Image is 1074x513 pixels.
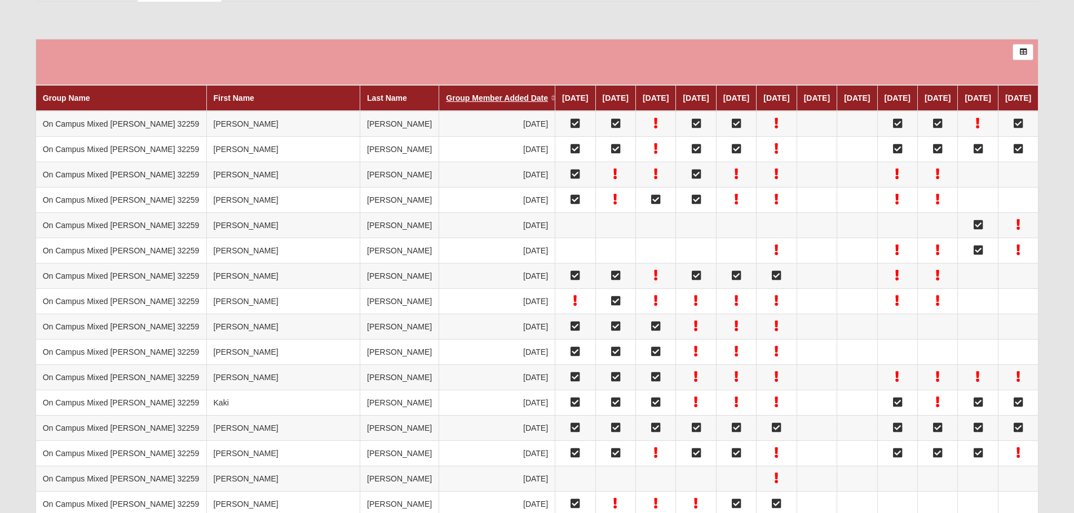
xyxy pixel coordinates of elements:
td: On Campus Mixed [PERSON_NAME] 32259 [36,136,206,162]
td: On Campus Mixed [PERSON_NAME] 32259 [36,111,206,137]
td: [PERSON_NAME] [360,314,439,339]
a: [DATE] [603,93,629,102]
td: [PERSON_NAME] [360,440,439,466]
td: [DATE] [439,212,555,238]
td: On Campus Mixed [PERSON_NAME] 32259 [36,162,206,187]
td: On Campus Mixed [PERSON_NAME] 32259 [36,466,206,491]
td: [PERSON_NAME] [206,288,360,314]
a: Last Name [367,93,407,102]
td: [PERSON_NAME] [206,263,360,288]
td: [DATE] [439,162,555,187]
a: [DATE] [562,93,588,102]
td: [DATE] [439,440,555,466]
td: On Campus Mixed [PERSON_NAME] 32259 [36,415,206,440]
td: [DATE] [439,364,555,390]
td: [PERSON_NAME] [206,466,360,491]
td: [DATE] [439,390,555,415]
td: [DATE] [439,263,555,288]
a: Group Name [43,93,90,102]
a: [DATE] [1005,93,1031,102]
td: On Campus Mixed [PERSON_NAME] 32259 [36,238,206,263]
td: [PERSON_NAME] [206,364,360,390]
a: [DATE] [804,93,830,102]
td: [PERSON_NAME] [360,339,439,364]
a: [DATE] [643,93,669,102]
a: [DATE] [965,93,991,102]
td: [PERSON_NAME] [206,314,360,339]
td: [PERSON_NAME] [360,238,439,263]
td: [PERSON_NAME] [206,238,360,263]
td: Kaki [206,390,360,415]
td: [DATE] [439,314,555,339]
td: On Campus Mixed [PERSON_NAME] 32259 [36,440,206,466]
td: [DATE] [439,466,555,491]
a: [DATE] [723,93,749,102]
td: [PERSON_NAME] [360,187,439,212]
a: [DATE] [763,93,789,102]
td: On Campus Mixed [PERSON_NAME] 32259 [36,187,206,212]
td: [PERSON_NAME] [360,263,439,288]
td: [PERSON_NAME] [206,187,360,212]
td: [PERSON_NAME] [360,162,439,187]
a: Export to Excel [1013,44,1033,60]
td: [DATE] [439,111,555,137]
td: [DATE] [439,238,555,263]
td: [PERSON_NAME] [360,466,439,491]
td: [PERSON_NAME] [206,415,360,440]
td: On Campus Mixed [PERSON_NAME] 32259 [36,364,206,390]
a: Group Member Added Date [446,93,548,102]
a: [DATE] [885,93,911,102]
td: [DATE] [439,187,555,212]
td: [DATE] [439,136,555,162]
a: First Name [214,93,254,102]
td: [PERSON_NAME] [360,111,439,137]
td: [PERSON_NAME] [206,162,360,187]
a: [DATE] [925,93,951,102]
td: [DATE] [439,415,555,440]
td: [PERSON_NAME] [206,111,360,137]
td: [PERSON_NAME] [360,212,439,238]
td: On Campus Mixed [PERSON_NAME] 32259 [36,288,206,314]
td: [PERSON_NAME] [360,415,439,440]
td: [PERSON_NAME] [206,440,360,466]
td: [PERSON_NAME] [206,136,360,162]
td: [PERSON_NAME] [206,212,360,238]
td: [PERSON_NAME] [206,339,360,364]
td: [PERSON_NAME] [360,136,439,162]
td: On Campus Mixed [PERSON_NAME] 32259 [36,263,206,288]
td: On Campus Mixed [PERSON_NAME] 32259 [36,212,206,238]
td: On Campus Mixed [PERSON_NAME] 32259 [36,339,206,364]
td: [PERSON_NAME] [360,364,439,390]
td: [DATE] [439,339,555,364]
td: On Campus Mixed [PERSON_NAME] 32259 [36,390,206,415]
a: [DATE] [683,93,709,102]
td: On Campus Mixed [PERSON_NAME] 32259 [36,314,206,339]
td: [PERSON_NAME] [360,390,439,415]
a: [DATE] [844,93,870,102]
td: [DATE] [439,288,555,314]
td: [PERSON_NAME] [360,288,439,314]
